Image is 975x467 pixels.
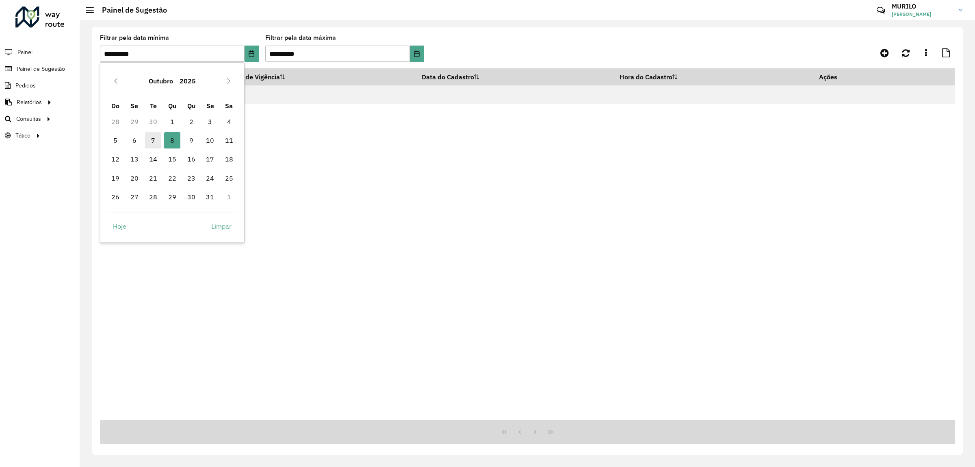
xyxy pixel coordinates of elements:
td: 7 [144,131,163,150]
td: 13 [125,150,144,168]
td: 10 [201,131,220,150]
td: 6 [125,131,144,150]
td: 29 [125,112,144,131]
th: Hora do Cadastro [614,68,813,85]
td: 2 [182,112,201,131]
span: 1 [164,113,180,130]
button: Choose Date [245,46,258,62]
td: 3 [201,112,220,131]
td: 11 [220,131,239,150]
span: 27 [126,189,143,205]
td: 17 [201,150,220,168]
h2: Painel de Sugestão [94,6,167,15]
td: 12 [106,150,125,168]
td: 24 [201,169,220,188]
span: Se [130,102,138,110]
th: Data de Vigência [224,68,416,85]
span: 8 [164,132,180,148]
td: 28 [144,188,163,206]
td: 29 [163,188,182,206]
td: 31 [201,188,220,206]
td: 4 [220,112,239,131]
span: 3 [202,113,218,130]
td: 9 [182,131,201,150]
td: 16 [182,150,201,168]
span: Te [150,102,157,110]
button: Choose Date [410,46,424,62]
td: 8 [163,131,182,150]
td: 30 [144,112,163,131]
span: 2 [183,113,199,130]
span: 15 [164,151,180,167]
span: Tático [15,131,30,140]
span: 9 [183,132,199,148]
span: 7 [145,132,161,148]
span: 31 [202,189,218,205]
span: 13 [126,151,143,167]
td: 14 [144,150,163,168]
h3: MURILO [892,2,953,10]
th: Data do Cadastro [416,68,614,85]
span: 19 [107,170,123,186]
span: Relatórios [17,98,42,107]
span: 20 [126,170,143,186]
button: Limpar [204,218,238,234]
span: Painel de Sugestão [17,65,65,73]
span: 10 [202,132,218,148]
span: 29 [164,189,180,205]
td: 21 [144,169,163,188]
span: 14 [145,151,161,167]
span: 11 [221,132,237,148]
td: 1 [220,188,239,206]
td: 20 [125,169,144,188]
span: 23 [183,170,199,186]
td: 19 [106,169,125,188]
span: Se [206,102,214,110]
td: 22 [163,169,182,188]
button: Choose Year [176,71,199,91]
td: Nenhum registro encontrado [100,85,955,104]
span: 18 [221,151,237,167]
td: 5 [106,131,125,150]
span: 16 [183,151,199,167]
a: Contato Rápido [872,2,890,19]
span: Qu [187,102,195,110]
td: 15 [163,150,182,168]
th: Ações [813,68,862,85]
button: Hoje [106,218,133,234]
td: 26 [106,188,125,206]
td: 23 [182,169,201,188]
label: Filtrar pela data máxima [265,33,336,43]
span: 17 [202,151,218,167]
div: Choose Date [100,62,245,243]
span: 21 [145,170,161,186]
button: Choose Month [145,71,176,91]
span: Consultas [16,115,41,123]
span: [PERSON_NAME] [892,11,953,18]
span: Hoje [113,221,126,231]
td: 30 [182,188,201,206]
span: 4 [221,113,237,130]
button: Previous Month [109,74,122,87]
span: 25 [221,170,237,186]
span: Pedidos [15,81,36,90]
span: 26 [107,189,123,205]
span: 30 [183,189,199,205]
span: 12 [107,151,123,167]
td: 27 [125,188,144,206]
button: Next Month [222,74,235,87]
span: Sa [225,102,233,110]
span: 6 [126,132,143,148]
span: Do [111,102,119,110]
td: 18 [220,150,239,168]
span: 5 [107,132,123,148]
span: Painel [17,48,32,57]
label: Filtrar pela data mínima [100,33,169,43]
td: 25 [220,169,239,188]
span: Limpar [211,221,232,231]
span: Qu [168,102,176,110]
td: 28 [106,112,125,131]
span: 24 [202,170,218,186]
td: 1 [163,112,182,131]
span: 22 [164,170,180,186]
